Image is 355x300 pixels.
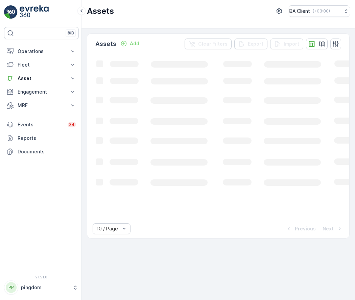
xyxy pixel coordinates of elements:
[285,225,316,233] button: Previous
[323,225,334,232] p: Next
[289,5,350,17] button: QA Client(+03:00)
[248,41,263,47] p: Export
[18,148,76,155] p: Documents
[322,225,344,233] button: Next
[18,89,65,95] p: Engagement
[4,45,79,58] button: Operations
[295,225,316,232] p: Previous
[4,58,79,72] button: Fleet
[4,5,18,19] img: logo
[18,48,65,55] p: Operations
[18,102,65,109] p: MRF
[18,135,76,142] p: Reports
[20,5,49,19] img: logo_light-DOdMpM7g.png
[18,61,65,68] p: Fleet
[284,41,299,47] p: Import
[4,85,79,99] button: Engagement
[69,122,75,127] p: 34
[18,121,64,128] p: Events
[4,275,79,279] span: v 1.51.0
[4,118,79,131] a: Events34
[270,39,303,49] button: Import
[130,40,139,47] p: Add
[313,8,330,14] p: ( +03:00 )
[185,39,232,49] button: Clear Filters
[4,99,79,112] button: MRF
[118,40,142,48] button: Add
[234,39,267,49] button: Export
[4,145,79,158] a: Documents
[4,280,79,295] button: PPpingdom
[289,8,310,15] p: QA Client
[87,6,114,17] p: Assets
[6,282,17,293] div: PP
[4,72,79,85] button: Asset
[4,131,79,145] a: Reports
[21,284,69,291] p: pingdom
[67,30,74,36] p: ⌘B
[198,41,228,47] p: Clear Filters
[18,75,65,82] p: Asset
[95,39,116,49] p: Assets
